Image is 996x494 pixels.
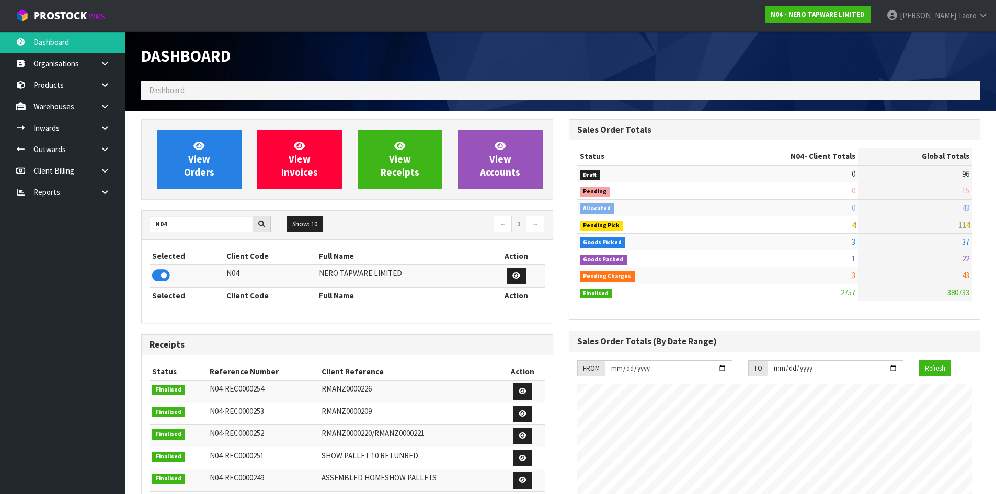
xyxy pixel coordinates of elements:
[852,237,855,247] span: 3
[152,385,185,395] span: Finalised
[33,9,87,22] span: ProStock
[322,406,372,416] span: RMANZ0000209
[707,148,858,165] th: - Client Totals
[150,248,224,265] th: Selected
[358,130,442,189] a: ViewReceipts
[152,474,185,484] span: Finalised
[210,451,264,461] span: N04-REC0000251
[355,216,545,234] nav: Page navigation
[207,363,319,380] th: Reference Number
[962,169,969,179] span: 96
[962,254,969,263] span: 22
[841,288,855,297] span: 2757
[210,384,264,394] span: N04-REC0000254
[287,216,323,233] button: Show: 10
[150,340,545,350] h3: Receipts
[152,429,185,440] span: Finalised
[580,255,627,265] span: Goods Packed
[852,203,855,213] span: 0
[580,289,613,299] span: Finalised
[962,270,969,280] span: 43
[316,248,488,265] th: Full Name
[210,428,264,438] span: N04-REC0000252
[958,10,977,20] span: Taoro
[322,473,437,482] span: ASSEMBLED HOMESHOW PALLETS
[580,187,611,197] span: Pending
[16,9,29,22] img: cube-alt.png
[494,216,512,233] a: ←
[580,203,615,214] span: Allocated
[150,363,207,380] th: Status
[852,169,855,179] span: 0
[771,10,865,19] strong: N04 - NERO TAPWARE LIMITED
[316,265,488,287] td: NERO TAPWARE LIMITED
[381,140,419,179] span: View Receipts
[210,406,264,416] span: N04-REC0000253
[791,151,804,161] span: N04
[322,428,425,438] span: RMANZ0000220/RMANZ0000221
[150,216,253,232] input: Search clients
[322,384,372,394] span: RMANZ0000226
[224,248,316,265] th: Client Code
[281,140,318,179] span: View Invoices
[577,125,972,135] h3: Sales Order Totals
[152,407,185,418] span: Finalised
[580,271,635,282] span: Pending Charges
[511,216,526,233] a: 1
[257,130,342,189] a: ViewInvoices
[900,10,956,20] span: [PERSON_NAME]
[224,287,316,304] th: Client Code
[962,203,969,213] span: 43
[958,220,969,229] span: 114
[852,186,855,196] span: 0
[947,288,969,297] span: 380733
[316,287,488,304] th: Full Name
[765,6,871,23] a: N04 - NERO TAPWARE LIMITED
[852,220,855,229] span: 4
[322,451,418,461] span: SHOW PALLET 10 RETUNRED
[319,363,501,380] th: Client Reference
[577,337,972,347] h3: Sales Order Totals (By Date Range)
[526,216,544,233] a: →
[488,287,544,304] th: Action
[962,237,969,247] span: 37
[141,45,231,66] span: Dashboard
[150,287,224,304] th: Selected
[149,85,185,95] span: Dashboard
[580,221,624,231] span: Pending Pick
[962,186,969,196] span: 15
[919,360,951,377] button: Refresh
[210,473,264,482] span: N04-REC0000249
[184,140,214,179] span: View Orders
[852,270,855,280] span: 3
[89,12,105,21] small: WMS
[748,360,768,377] div: TO
[480,140,520,179] span: View Accounts
[852,254,855,263] span: 1
[577,360,605,377] div: FROM
[488,248,544,265] th: Action
[577,148,707,165] th: Status
[858,148,972,165] th: Global Totals
[152,452,185,462] span: Finalised
[580,237,626,248] span: Goods Picked
[458,130,543,189] a: ViewAccounts
[224,265,316,287] td: N04
[157,130,242,189] a: ViewOrders
[501,363,544,380] th: Action
[580,170,601,180] span: Draft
